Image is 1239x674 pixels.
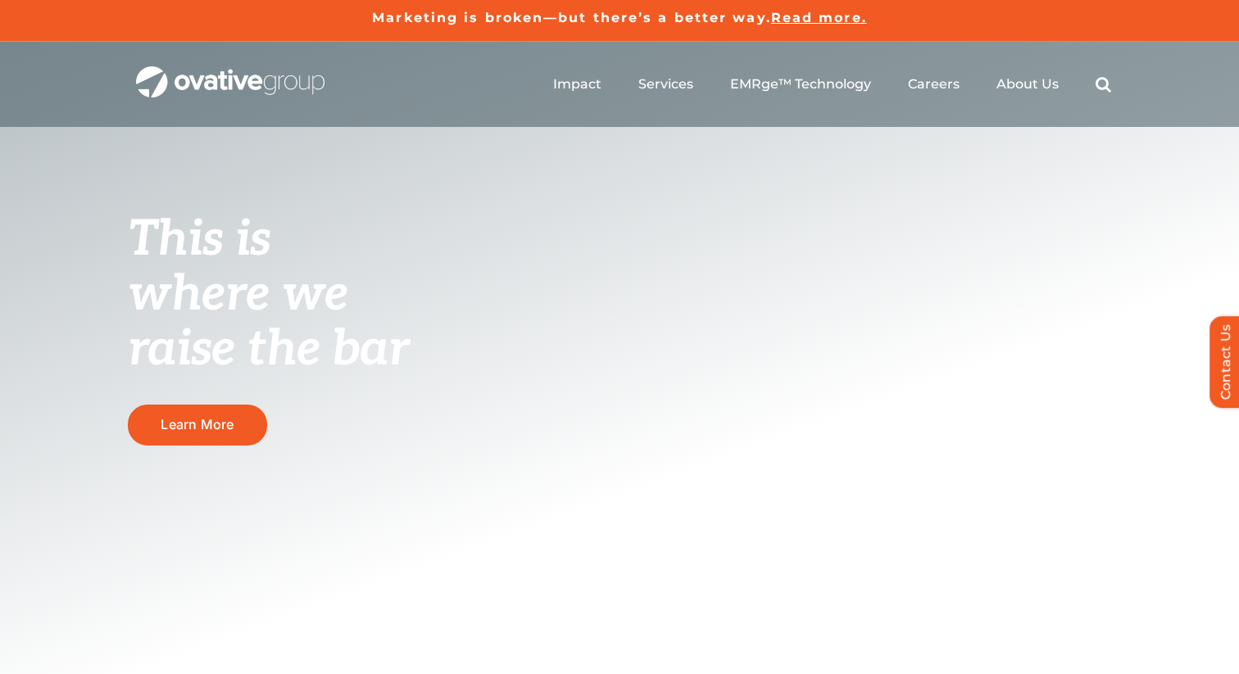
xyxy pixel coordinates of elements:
a: About Us [996,76,1059,93]
a: OG_Full_horizontal_WHT [136,65,324,80]
a: Read more. [771,10,867,25]
a: Learn More [128,405,267,445]
a: Careers [908,76,960,93]
span: This is [128,210,270,269]
a: Marketing is broken—but there’s a better way. [372,10,771,25]
a: EMRge™ Technology [730,76,871,93]
a: Impact [553,76,601,93]
span: where we raise the bar [128,265,409,379]
a: Search [1096,76,1111,93]
a: Services [638,76,693,93]
nav: Menu [553,58,1111,111]
span: Learn More [161,417,234,432]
